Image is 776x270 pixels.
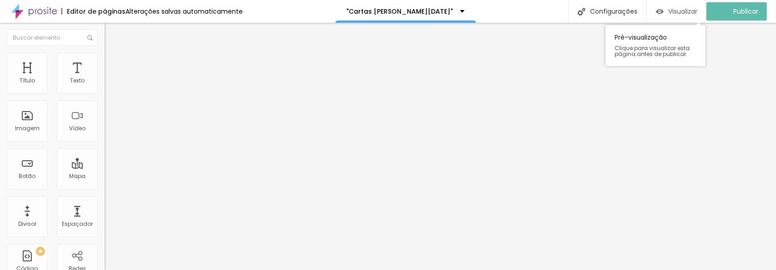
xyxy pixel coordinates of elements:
font: Configurações [590,7,637,16]
font: Pré-visualização [615,33,667,42]
font: Botão [19,172,36,180]
font: Divisor [18,220,36,228]
button: Publicar [706,2,767,20]
font: Editor de páginas [67,7,125,16]
font: "Cartas [PERSON_NAME][DATE]" [347,7,453,16]
input: Buscar elemento [7,30,98,46]
img: Ícone [87,35,93,41]
font: Clique para visualizar esta página antes de publicar. [615,44,690,58]
font: Vídeo [69,124,85,132]
img: view-1.svg [656,8,664,15]
font: Alterações salvas automaticamente [125,7,243,16]
font: Espaçador [62,220,93,228]
font: Título [20,76,35,84]
font: Imagem [15,124,40,132]
iframe: Editor [105,23,776,270]
font: Visualizar [668,7,697,16]
font: Mapa [69,172,85,180]
font: Publicar [733,7,758,16]
button: Visualizar [647,2,706,20]
img: Ícone [578,8,586,15]
font: Texto [70,76,85,84]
